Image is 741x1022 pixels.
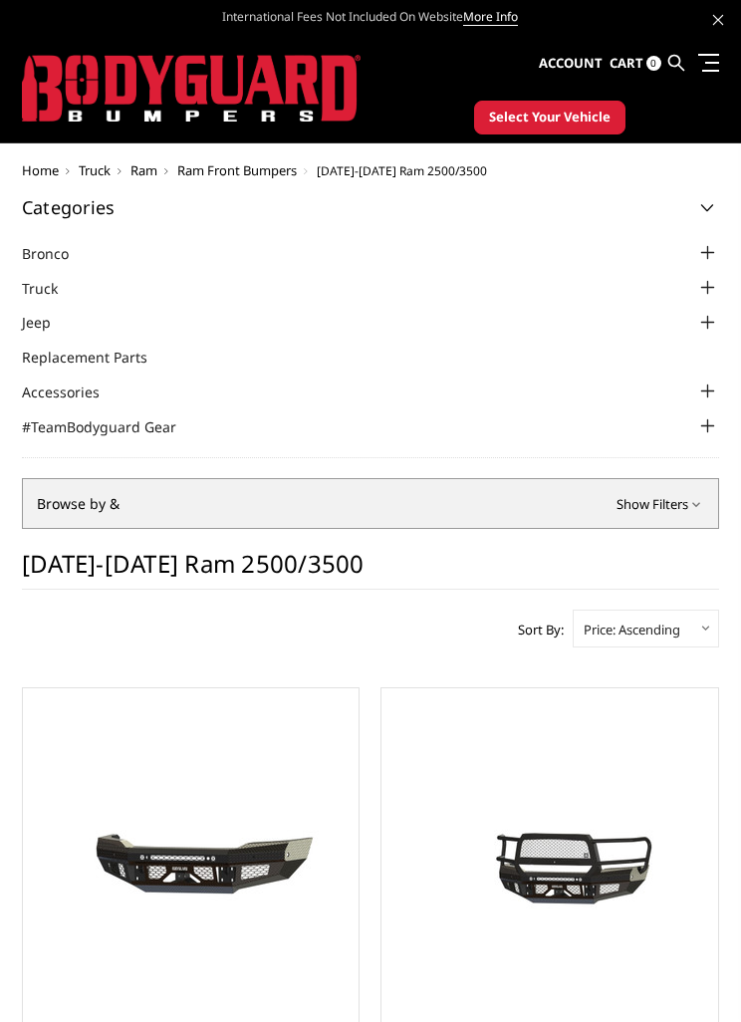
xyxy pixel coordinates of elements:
[617,495,704,515] span: Show Filters
[32,782,351,931] img: 2019-2025 Ram 2500-3500 - FT Series - Base Front Bumper
[386,693,713,1020] a: 2019-2025 Ram 2500-3500 - FT Series - Extreme Front Bumper 2019-2025 Ram 2500-3500 - FT Series - ...
[79,161,111,179] a: Truck
[22,278,83,299] a: Truck
[610,37,661,91] a: Cart 0
[22,243,94,264] a: Bronco
[22,478,719,530] a: Browse by & Show Filters
[28,693,355,1020] a: 2019-2025 Ram 2500-3500 - FT Series - Base Front Bumper
[539,37,603,91] a: Account
[22,382,124,402] a: Accessories
[610,54,643,72] span: Cart
[22,347,172,368] a: Replacement Parts
[22,198,719,216] h5: Categories
[646,56,661,71] span: 0
[390,782,709,931] img: 2019-2025 Ram 2500-3500 - FT Series - Extreme Front Bumper
[22,161,59,179] a: Home
[22,312,76,333] a: Jeep
[22,549,719,590] h1: [DATE]-[DATE] Ram 2500/3500
[37,493,426,514] span: Browse by &
[463,8,518,26] a: More Info
[317,162,487,179] span: [DATE]-[DATE] Ram 2500/3500
[539,54,603,72] span: Account
[489,108,611,128] span: Select Your Vehicle
[22,416,201,437] a: #TeamBodyguard Gear
[22,55,361,122] img: BODYGUARD BUMPERS
[507,615,564,644] label: Sort By:
[474,101,625,134] button: Select Your Vehicle
[177,161,297,179] a: Ram Front Bumpers
[130,161,157,179] a: Ram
